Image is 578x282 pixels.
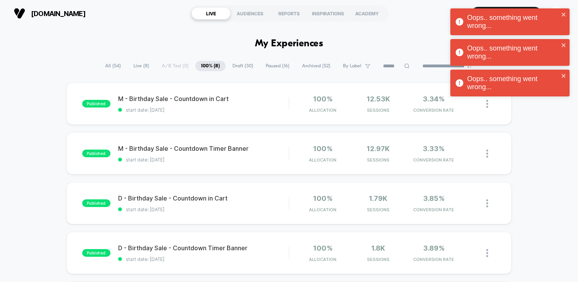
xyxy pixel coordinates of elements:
[352,108,404,113] span: Sessions
[82,249,110,257] span: published
[561,42,567,49] button: close
[423,194,445,202] span: 3.85%
[408,207,459,212] span: CONVERSION RATE
[369,194,387,202] span: 1.79k
[408,257,459,262] span: CONVERSION RATE
[486,249,488,257] img: close
[309,207,336,212] span: Allocation
[343,63,361,69] span: By Label
[561,73,567,80] button: close
[118,207,289,212] span: start date: [DATE]
[313,145,333,153] span: 100%
[118,145,289,152] span: M - Birthday Sale - Countdown Timer Banner
[14,8,25,19] img: Visually logo
[192,7,231,20] div: LIVE
[118,256,289,262] span: start date: [DATE]
[296,61,336,71] span: Archived ( 52 )
[118,244,289,252] span: D - Birthday Sale - Countdown Timer Banner
[118,95,289,103] span: M - Birthday Sale - Countdown in Cart
[309,108,336,113] span: Allocation
[118,107,289,113] span: start date: [DATE]
[486,100,488,108] img: close
[347,7,386,20] div: ACADEMY
[423,145,445,153] span: 3.33%
[352,257,404,262] span: Sessions
[371,244,385,252] span: 1.8k
[82,100,110,108] span: published
[31,10,86,18] span: [DOMAIN_NAME]
[467,44,559,60] div: Oops.. something went wrong...
[367,145,390,153] span: 12.97k
[11,7,88,20] button: [DOMAIN_NAME]
[549,6,564,21] div: IV
[561,11,567,19] button: close
[308,7,347,20] div: INSPIRATIONS
[352,207,404,212] span: Sessions
[467,75,559,91] div: Oops.. something went wrong...
[467,14,559,30] div: Oops.. something went wrong...
[231,7,270,20] div: AUDIENCES
[309,157,336,163] span: Allocation
[309,257,336,262] span: Allocation
[128,61,155,71] span: Live ( 8 )
[195,61,226,71] span: 100% ( 8 )
[486,150,488,158] img: close
[352,157,404,163] span: Sessions
[82,199,110,207] span: published
[260,61,295,71] span: Paused ( 16 )
[99,61,127,71] span: All ( 54 )
[118,157,289,163] span: start date: [DATE]
[118,194,289,202] span: D - Birthday Sale - Countdown in Cart
[255,38,323,49] h1: My Experiences
[423,244,445,252] span: 3.89%
[408,157,459,163] span: CONVERSION RATE
[408,108,459,113] span: CONVERSION RATE
[313,95,333,103] span: 100%
[270,7,308,20] div: REPORTS
[367,95,390,103] span: 12.53k
[227,61,259,71] span: Draft ( 30 )
[423,95,445,103] span: 3.34%
[82,150,110,157] span: published
[313,194,333,202] span: 100%
[486,199,488,207] img: close
[313,244,333,252] span: 100%
[547,6,567,21] button: IV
